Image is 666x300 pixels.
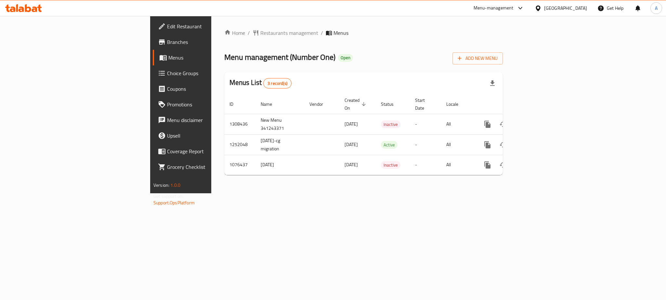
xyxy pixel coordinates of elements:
a: Menus [153,50,261,65]
span: [DATE] [345,120,358,128]
td: All [441,155,475,175]
a: Coupons [153,81,261,97]
button: more [480,116,495,132]
span: Add New Menu [458,54,498,62]
div: Inactive [381,120,400,128]
a: Upsell [153,128,261,143]
span: Grocery Checklist [167,163,256,171]
a: Coverage Report [153,143,261,159]
span: Promotions [167,101,256,108]
button: more [480,137,495,153]
a: Support.OpsPlatform [153,198,195,207]
span: Active [381,141,398,149]
span: [DATE] [345,140,358,149]
td: [DATE] [255,155,304,175]
span: Menu management ( Number One ) [224,50,335,64]
a: Edit Restaurant [153,19,261,34]
div: Export file [485,75,500,91]
span: Version: [153,181,169,189]
button: Change Status [495,157,511,173]
div: Menu-management [474,4,514,12]
span: Created On [345,96,368,112]
span: A [655,5,658,12]
span: Name [261,100,281,108]
table: enhanced table [224,94,547,175]
span: Start Date [415,96,433,112]
div: Open [338,54,353,62]
span: 1.0.0 [170,181,180,189]
button: Change Status [495,137,511,153]
td: All [441,114,475,134]
span: ID [229,100,242,108]
span: Status [381,100,402,108]
td: - [410,134,441,155]
div: [GEOGRAPHIC_DATA] [544,5,587,12]
td: New Menu 341243371 [255,114,304,134]
span: Open [338,55,353,61]
span: Branches [167,38,256,46]
span: 3 record(s) [264,80,291,87]
nav: breadcrumb [224,29,503,37]
li: / [321,29,323,37]
span: [DATE] [345,160,358,169]
span: Menu disclaimer [167,116,256,124]
td: All [441,134,475,155]
button: more [480,157,495,173]
th: Actions [475,94,547,114]
td: - [410,155,441,175]
a: Grocery Checklist [153,159,261,175]
span: Vendor [309,100,332,108]
span: Coverage Report [167,147,256,155]
a: Promotions [153,97,261,112]
span: Locale [446,100,467,108]
a: Restaurants management [253,29,318,37]
button: Add New Menu [452,52,503,64]
span: Coupons [167,85,256,93]
span: Menus [333,29,348,37]
h2: Menus List [229,78,292,89]
td: - [410,114,441,134]
a: Branches [153,34,261,50]
span: Choice Groups [167,69,256,77]
span: Restaurants management [260,29,318,37]
span: Inactive [381,121,400,128]
div: Total records count [263,78,292,89]
span: Menus [168,54,256,61]
td: [DATE]-cg migration [255,134,304,155]
button: Change Status [495,116,511,132]
span: Get support on: [153,192,183,200]
span: Edit Restaurant [167,22,256,30]
span: Inactive [381,161,400,169]
a: Choice Groups [153,65,261,81]
a: Menu disclaimer [153,112,261,128]
span: Upsell [167,132,256,140]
